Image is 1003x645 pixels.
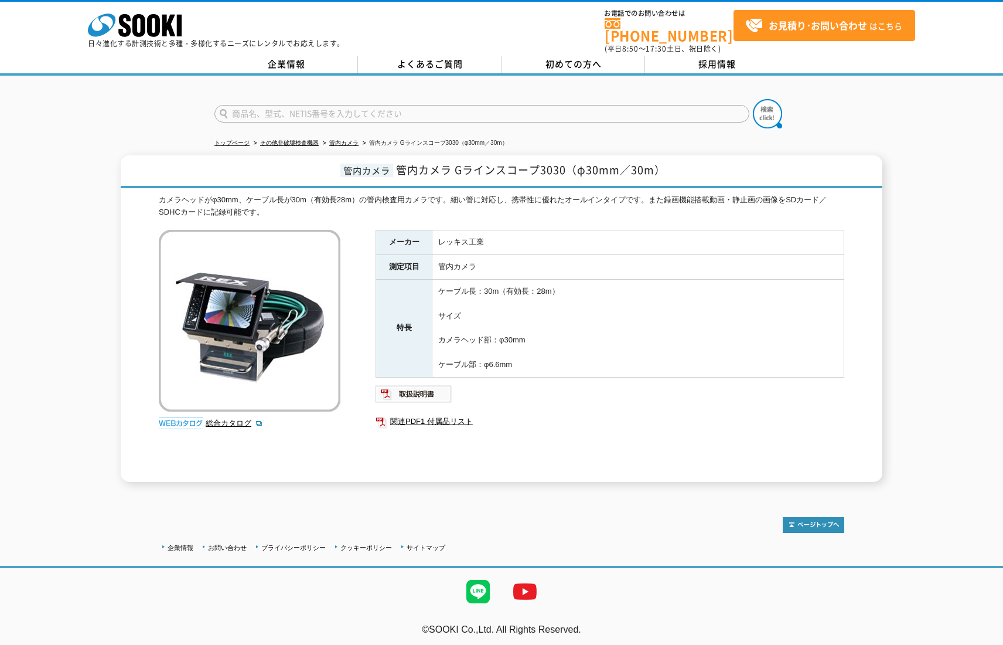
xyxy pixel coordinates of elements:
[646,43,667,54] span: 17:30
[358,56,501,73] a: よくあるご質問
[360,137,508,150] li: 管内カメラ Gラインスコープ3030（φ30mm／30m）
[260,140,319,146] a: その他非破壊検査機器
[545,57,602,70] span: 初めての方へ
[261,544,326,551] a: プライバシーポリシー
[376,392,452,401] a: 取扱説明書
[501,568,548,615] img: YouTube
[645,56,789,73] a: 採用情報
[745,17,902,35] span: はこちら
[753,99,782,128] img: btn_search.png
[159,417,203,429] img: webカタログ
[340,164,393,177] span: 管内カメラ
[605,10,734,17] span: お電話でのお問い合わせは
[159,230,340,412] img: 管内カメラ Gラインスコープ3030（φ30mm／30m）
[605,18,734,42] a: [PHONE_NUMBER]
[340,544,392,551] a: クッキーポリシー
[214,140,250,146] a: トップページ
[432,255,844,280] td: 管内カメラ
[396,162,666,178] span: 管内カメラ Gラインスコープ3030（φ30mm／30m）
[206,419,263,427] a: 総合カタログ
[159,194,844,219] div: カメラヘッドがφ30mm、ケーブル長が30m（有効長28m）の管内検査用カメラです。細い管に対応し、携帯性に優れたオールインタイプです。また録画機能搭載動画・静止画の画像をSDカード／SDHCカ...
[376,230,432,255] th: メーカー
[376,255,432,280] th: 測定項目
[455,568,501,615] img: LINE
[214,105,749,123] input: 商品名、型式、NETIS番号を入力してください
[432,230,844,255] td: レッキス工業
[605,43,721,54] span: (平日 ～ 土日、祝日除く)
[376,414,844,429] a: 関連PDF1 付属品リスト
[501,56,645,73] a: 初めての方へ
[407,544,445,551] a: サイトマップ
[622,43,639,54] span: 8:50
[769,18,867,32] strong: お見積り･お問い合わせ
[432,280,844,378] td: ケーブル長：30m（有効長：28m） サイズ カメラヘッド部：φ30mm ケーブル部：φ6.6mm
[783,517,844,533] img: トップページへ
[208,544,247,551] a: お問い合わせ
[329,140,359,146] a: 管内カメラ
[734,10,915,41] a: お見積り･お問い合わせはこちら
[376,280,432,378] th: 特長
[376,385,452,403] img: 取扱説明書
[214,56,358,73] a: 企業情報
[168,544,193,551] a: 企業情報
[88,40,344,47] p: 日々進化する計測技術と多種・多様化するニーズにレンタルでお応えします。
